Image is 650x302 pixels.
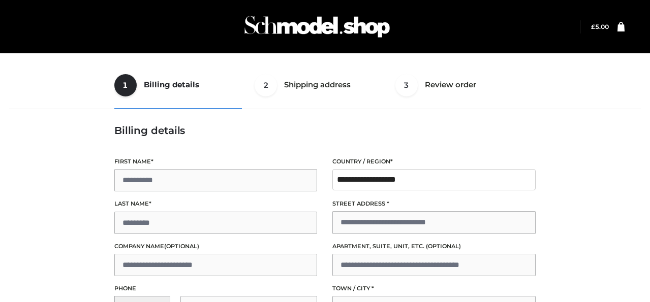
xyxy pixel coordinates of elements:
label: Apartment, suite, unit, etc. [332,242,536,251]
label: Company name [114,242,318,251]
label: Town / City [332,284,536,293]
label: Street address [332,199,536,209]
span: (optional) [164,243,199,250]
label: Country / Region [332,157,536,166]
label: Phone [114,284,318,293]
label: Last name [114,199,318,209]
span: £ [591,23,595,30]
h3: Billing details [114,124,536,137]
a: £5.00 [591,23,609,30]
span: (optional) [426,243,461,250]
label: First name [114,157,318,166]
img: Schmodel Admin 964 [241,7,393,47]
bdi: 5.00 [591,23,609,30]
